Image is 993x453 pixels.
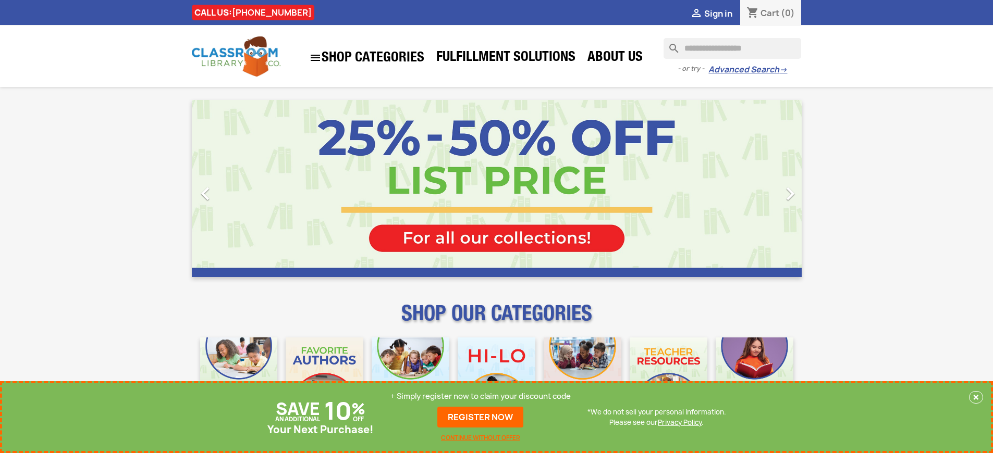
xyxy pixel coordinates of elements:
i:  [777,181,803,207]
span: Sign in [704,8,732,19]
a: SHOP CATEGORIES [304,46,430,69]
a: About Us [582,48,648,69]
img: CLC_Dyslexia_Mobile.jpg [716,337,793,415]
img: Classroom Library Company [192,36,280,77]
i:  [309,52,322,64]
a: Previous [192,100,284,277]
i:  [690,8,703,20]
div: CALL US: [192,5,314,20]
a: Advanced Search→ [708,65,787,75]
span: (0) [781,7,795,19]
img: CLC_Bulk_Mobile.jpg [200,337,278,415]
i: shopping_cart [746,7,759,20]
a: [PHONE_NUMBER] [232,7,312,18]
img: CLC_Teacher_Resources_Mobile.jpg [630,337,707,415]
i: search [664,38,676,51]
p: SHOP OUR CATEGORIES [192,310,802,329]
img: CLC_Phonics_And_Decodables_Mobile.jpg [372,337,449,415]
i:  [192,181,218,207]
img: CLC_Favorite_Authors_Mobile.jpg [286,337,363,415]
span: → [779,65,787,75]
ul: Carousel container [192,100,802,277]
a:  Sign in [690,8,732,19]
img: CLC_Fiction_Nonfiction_Mobile.jpg [544,337,621,415]
span: - or try - [678,64,708,74]
img: CLC_HiLo_Mobile.jpg [458,337,535,415]
a: Next [710,100,802,277]
span: Cart [761,7,779,19]
a: Fulfillment Solutions [431,48,581,69]
input: Search [664,38,801,59]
